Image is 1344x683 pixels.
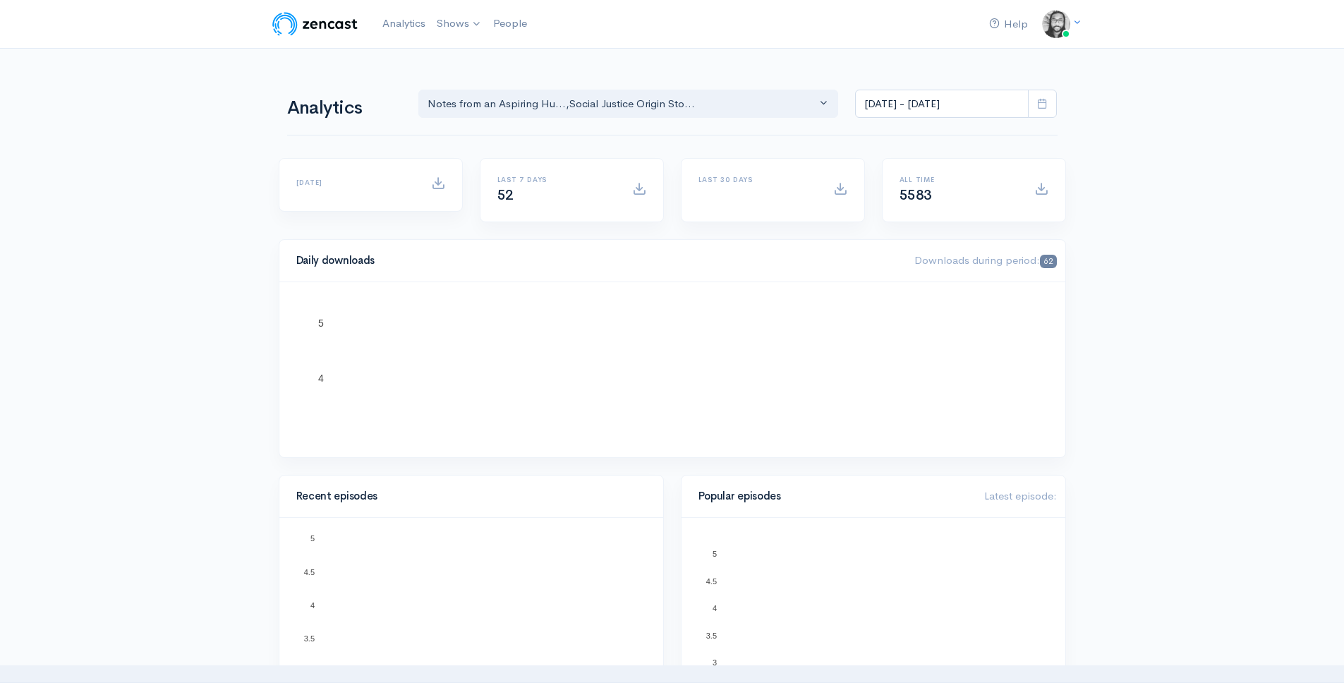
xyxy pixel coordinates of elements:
[712,604,716,612] text: 4
[296,535,646,676] svg: A chart.
[914,253,1056,267] span: Downloads during period:
[1040,255,1056,268] span: 62
[712,550,716,558] text: 5
[698,490,967,502] h4: Popular episodes
[296,255,898,267] h4: Daily downloads
[270,10,360,38] img: ZenCast Logo
[488,8,533,39] a: People
[706,576,716,585] text: 4.5
[497,186,514,204] span: 52
[296,490,638,502] h4: Recent episodes
[497,176,615,183] h6: Last 7 days
[712,658,716,667] text: 3
[296,179,414,186] h6: [DATE]
[318,372,324,383] text: 4
[983,9,1034,40] a: Help
[698,535,1048,676] svg: A chart.
[900,176,1017,183] h6: All time
[303,567,314,576] text: 4.5
[303,634,314,643] text: 3.5
[431,8,488,40] a: Shows
[377,8,431,39] a: Analytics
[984,489,1057,502] span: Latest episode:
[1042,10,1070,38] img: ...
[318,317,324,328] text: 5
[698,176,816,183] h6: Last 30 days
[855,90,1029,119] input: analytics date range selector
[428,96,817,112] div: Notes from an Aspiring Hu... , Social Justice Origin Sto...
[706,631,716,639] text: 3.5
[310,601,314,610] text: 4
[287,98,401,119] h1: Analytics
[310,534,314,543] text: 5
[900,186,932,204] span: 5583
[418,90,839,119] button: Notes from an Aspiring Hu..., Social Justice Origin Sto...
[296,299,1048,440] svg: A chart.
